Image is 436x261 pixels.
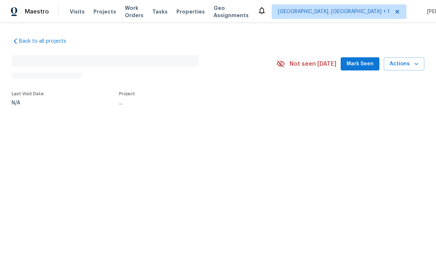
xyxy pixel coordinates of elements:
span: Mark Seen [347,60,374,69]
span: Tasks [152,9,168,14]
span: Last Visit Date [12,92,44,96]
button: Mark Seen [341,57,379,71]
span: Projects [93,8,116,15]
span: [GEOGRAPHIC_DATA], [GEOGRAPHIC_DATA] + 1 [278,8,390,15]
span: Geo Assignments [214,4,249,19]
a: Back to all projects [12,38,82,45]
span: Visits [70,8,85,15]
span: Not seen [DATE] [290,60,336,68]
div: N/A [12,100,44,105]
span: Maestro [25,8,49,15]
div: ... [119,100,259,105]
span: Work Orders [125,4,144,19]
span: Project [119,92,135,96]
button: Actions [384,57,424,71]
span: Actions [390,60,418,69]
span: Properties [176,8,205,15]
